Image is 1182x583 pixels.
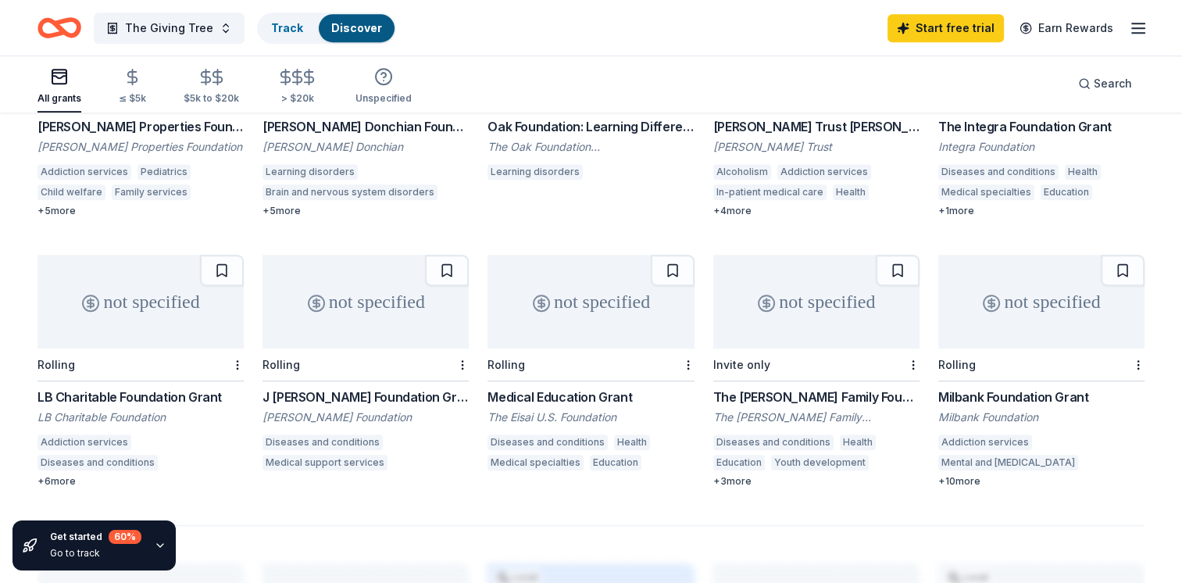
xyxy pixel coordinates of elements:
[771,455,869,470] div: Youth development
[487,388,694,406] div: Medical Education Grant
[262,435,383,450] div: Diseases and conditions
[938,164,1059,180] div: Diseases and conditions
[262,184,437,200] div: Brain and nervous system disorders
[109,530,141,544] div: 60 %
[938,184,1034,200] div: Medical specialties
[938,205,1145,217] div: + 1 more
[487,455,584,470] div: Medical specialties
[37,475,244,488] div: + 6 more
[487,139,694,155] div: The Oak Foundation [GEOGRAPHIC_DATA]
[137,164,191,180] div: Pediatrics
[257,13,396,44] button: TrackDiscover
[277,92,318,105] div: > $20k
[938,455,1078,470] div: Mental and [MEDICAL_DATA]
[713,255,920,488] a: not specifiedInvite onlyThe [PERSON_NAME] Family Foundation GrantThe [PERSON_NAME] Family Foundat...
[1065,164,1101,180] div: Health
[938,117,1145,136] div: The Integra Foundation Grant
[37,61,81,113] button: All grants
[37,410,244,425] div: LB Charitable Foundation
[487,255,694,475] a: not specifiedRollingMedical Education GrantThe Eisai U.S. FoundationDiseases and conditionsHealth...
[1066,68,1145,99] button: Search
[184,92,239,105] div: $5k to $20k
[37,205,244,217] div: + 5 more
[262,255,469,349] div: not specified
[487,410,694,425] div: The Eisai U.S. Foundation
[487,358,525,371] div: Rolling
[713,358,770,371] div: Invite only
[37,435,131,450] div: Addiction services
[487,435,608,450] div: Diseases and conditions
[713,410,920,425] div: The [PERSON_NAME] Family Foundation
[112,184,191,200] div: Family services
[37,455,158,470] div: Diseases and conditions
[713,205,920,217] div: + 4 more
[487,117,694,136] div: Oak Foundation: Learning Differences Grant Programme
[840,435,876,450] div: Health
[262,117,469,136] div: [PERSON_NAME] Donchian Foundation Grants
[262,388,469,406] div: J [PERSON_NAME] Foundation Grant
[887,14,1004,42] a: Start free trial
[1094,74,1132,93] span: Search
[938,255,1145,349] div: not specified
[125,19,213,38] span: The Giving Tree
[713,475,920,488] div: + 3 more
[1010,14,1123,42] a: Earn Rewards
[37,9,81,46] a: Home
[262,455,387,470] div: Medical support services
[713,164,771,180] div: Alcoholism
[331,21,382,34] a: Discover
[833,184,869,200] div: Health
[37,358,75,371] div: Rolling
[94,13,245,44] button: The Giving Tree
[713,255,920,349] div: not specified
[271,21,303,34] a: Track
[50,530,141,544] div: Get started
[938,139,1145,155] div: Integra Foundation
[938,475,1145,488] div: + 10 more
[37,255,244,488] a: not specifiedRollingLB Charitable Foundation GrantLB Charitable FoundationAddiction servicesDisea...
[713,388,920,406] div: The [PERSON_NAME] Family Foundation Grant
[713,184,827,200] div: In-patient medical care
[37,184,105,200] div: Child welfare
[184,62,239,113] button: $5k to $20k
[355,61,412,113] button: Unspecified
[37,388,244,406] div: LB Charitable Foundation Grant
[487,255,694,349] div: not specified
[777,164,871,180] div: Addiction services
[938,255,1145,488] a: not specifiedRollingMilbank Foundation GrantMilbank FoundationAddiction servicesMental and [MEDIC...
[262,139,469,155] div: [PERSON_NAME] Donchian
[713,455,765,470] div: Education
[262,255,469,475] a: not specifiedRollingJ [PERSON_NAME] Foundation Grant[PERSON_NAME] FoundationDiseases and conditio...
[713,435,834,450] div: Diseases and conditions
[37,139,244,155] div: [PERSON_NAME] Properties Foundation
[938,388,1145,406] div: Milbank Foundation Grant
[713,139,920,155] div: [PERSON_NAME] Trust
[37,164,131,180] div: Addiction services
[355,92,412,105] div: Unspecified
[590,455,641,470] div: Education
[277,62,318,113] button: > $20k
[37,92,81,105] div: All grants
[262,358,300,371] div: Rolling
[487,164,583,180] div: Learning disorders
[119,62,146,113] button: ≤ $5k
[938,358,976,371] div: Rolling
[262,164,358,180] div: Learning disorders
[119,92,146,105] div: ≤ $5k
[1041,184,1092,200] div: Education
[37,255,244,349] div: not specified
[262,410,469,425] div: [PERSON_NAME] Foundation
[262,205,469,217] div: + 5 more
[938,410,1145,425] div: Milbank Foundation
[50,547,141,560] div: Go to track
[37,117,244,136] div: [PERSON_NAME] Properties Foundation Grant
[938,435,1032,450] div: Addiction services
[713,117,920,136] div: [PERSON_NAME] Trust [PERSON_NAME]
[614,435,650,450] div: Health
